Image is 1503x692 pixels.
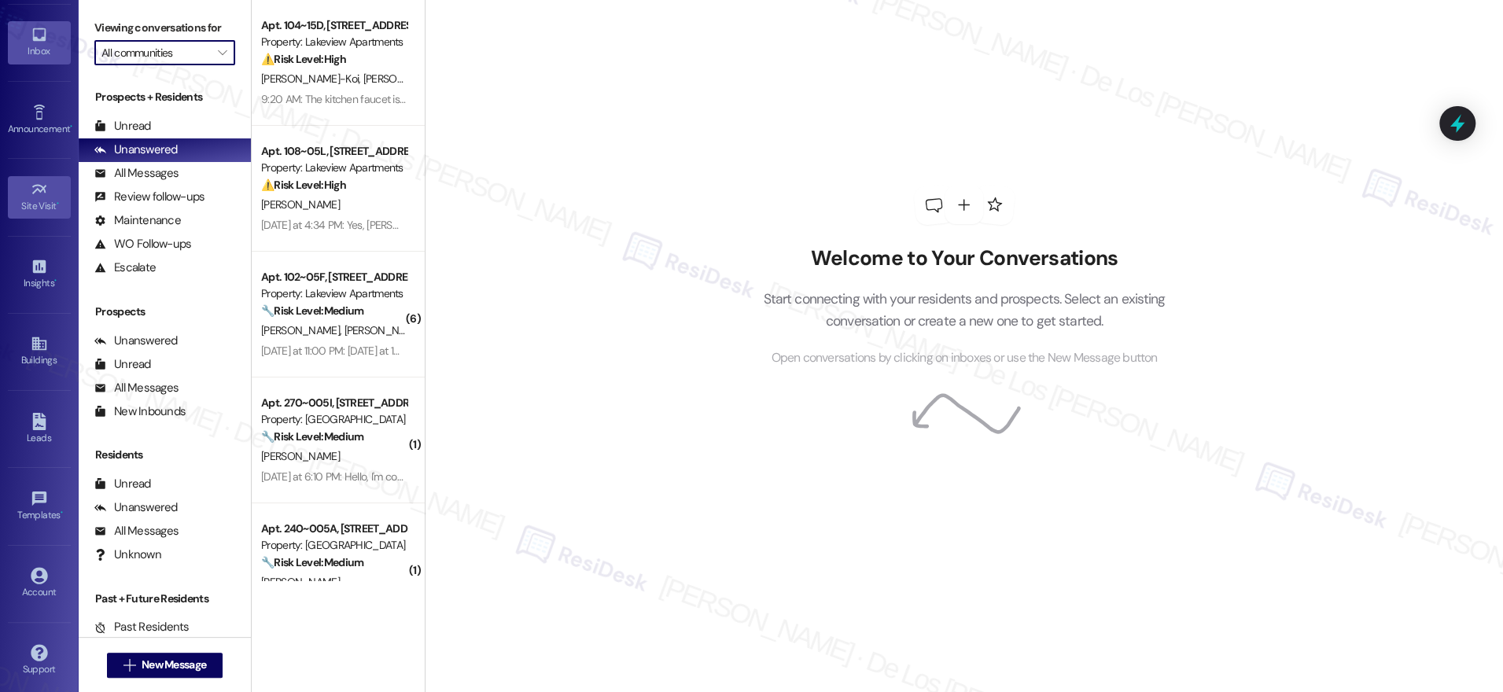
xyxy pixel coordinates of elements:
[261,218,883,232] div: [DATE] at 4:34 PM: Yes, [PERSON_NAME] is aware I have a backed up tub problem. I need a plumber t...
[739,246,1189,271] h2: Welcome to Your Conversations
[8,485,71,528] a: Templates •
[94,403,186,420] div: New Inbounds
[94,165,179,182] div: All Messages
[218,46,227,59] i: 
[94,619,190,635] div: Past Residents
[94,499,178,516] div: Unanswered
[261,304,363,318] strong: 🔧 Risk Level: Medium
[94,142,178,158] div: Unanswered
[123,659,135,672] i: 
[8,639,71,682] a: Support
[8,176,71,219] a: Site Visit •
[94,189,204,205] div: Review follow-ups
[94,16,235,40] label: Viewing conversations for
[261,269,407,285] div: Apt. 102~05F, [STREET_ADDRESS]
[94,236,191,252] div: WO Follow-ups
[61,507,63,518] span: •
[79,447,251,463] div: Residents
[261,92,429,106] div: 9:20 AM: The kitchen faucet is faulty.
[94,523,179,539] div: All Messages
[261,178,346,192] strong: ⚠️ Risk Level: High
[94,356,151,373] div: Unread
[94,118,151,134] div: Unread
[94,547,161,563] div: Unknown
[101,40,210,65] input: All communities
[8,21,71,64] a: Inbox
[8,330,71,373] a: Buildings
[261,575,340,589] span: [PERSON_NAME]
[261,429,363,444] strong: 🔧 Risk Level: Medium
[261,160,407,176] div: Property: Lakeview Apartments
[261,34,407,50] div: Property: Lakeview Apartments
[94,259,156,276] div: Escalate
[261,72,363,86] span: [PERSON_NAME]-Koi
[261,17,407,34] div: Apt. 104~15D, [STREET_ADDRESS]
[261,285,407,302] div: Property: Lakeview Apartments
[261,395,407,411] div: Apt. 270~005I, [STREET_ADDRESS]
[344,323,422,337] span: [PERSON_NAME]
[261,197,340,212] span: [PERSON_NAME]
[8,408,71,451] a: Leads
[57,198,59,209] span: •
[8,253,71,296] a: Insights •
[70,121,72,132] span: •
[363,72,461,86] span: [PERSON_NAME]-Koi
[94,476,151,492] div: Unread
[79,89,251,105] div: Prospects + Residents
[261,521,407,537] div: Apt. 240~005A, [STREET_ADDRESS]
[261,52,346,66] strong: ⚠️ Risk Level: High
[261,411,407,428] div: Property: [GEOGRAPHIC_DATA]
[142,657,206,673] span: New Message
[8,562,71,605] a: Account
[739,288,1189,333] p: Start connecting with your residents and prospects. Select an existing conversation or create a n...
[261,449,340,463] span: [PERSON_NAME]
[79,304,251,320] div: Prospects
[261,143,407,160] div: Apt. 108~05L, [STREET_ADDRESS]
[261,555,363,569] strong: 🔧 Risk Level: Medium
[94,380,179,396] div: All Messages
[261,344,557,358] div: [DATE] at 11:00 PM: [DATE] at 10:00 we have to go fill out the lease
[94,212,181,229] div: Maintenance
[79,591,251,607] div: Past + Future Residents
[54,275,57,286] span: •
[261,537,407,554] div: Property: [GEOGRAPHIC_DATA]
[94,333,178,349] div: Unanswered
[261,323,344,337] span: [PERSON_NAME]
[771,348,1157,368] span: Open conversations by clicking on inboxes or use the New Message button
[107,653,223,678] button: New Message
